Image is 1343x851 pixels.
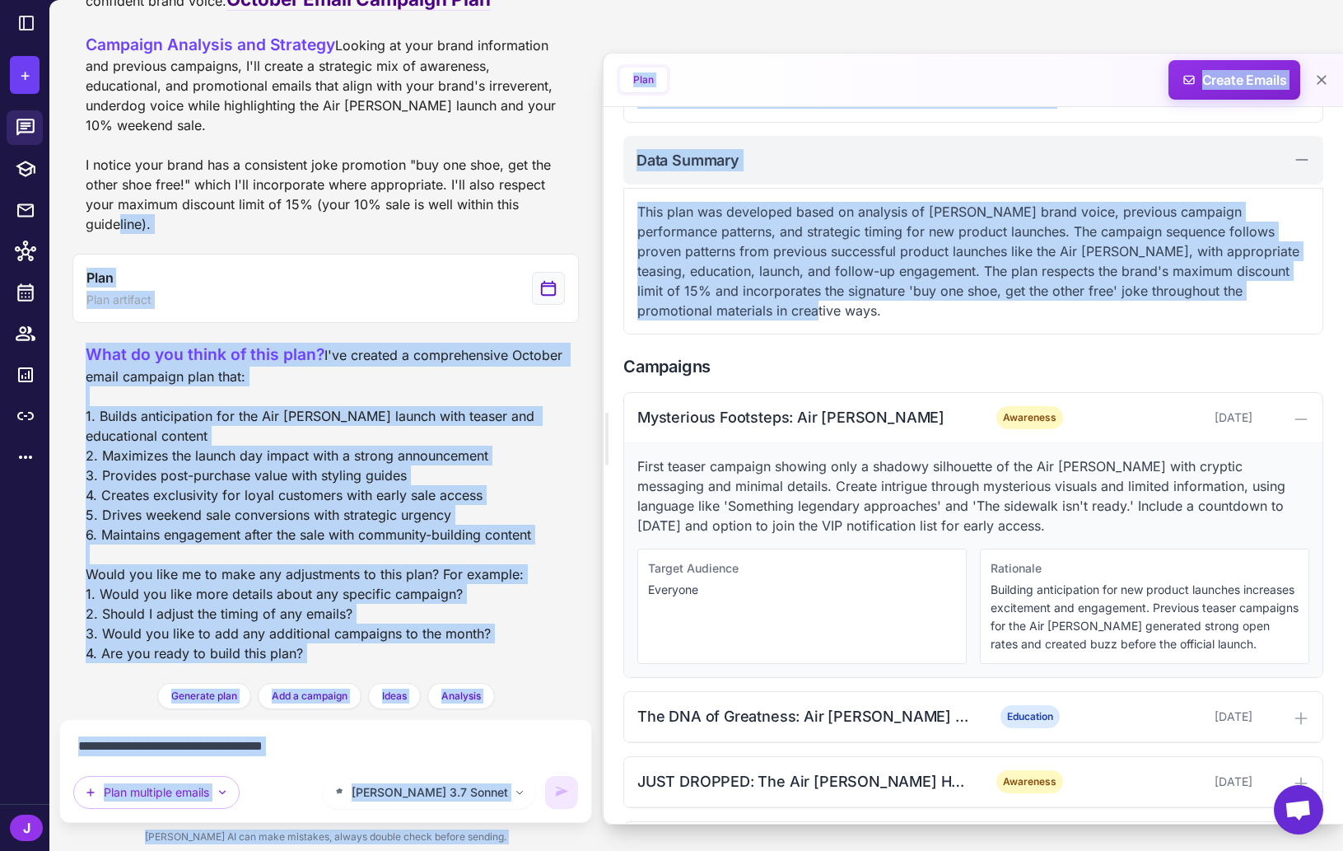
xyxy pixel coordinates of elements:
span: Awareness [996,770,1063,793]
span: Plan artifact [86,291,152,309]
div: [PERSON_NAME] AI can make mistakes, always double check before sending. [59,823,592,851]
button: [PERSON_NAME] 3.7 Sonnet [323,776,535,809]
div: [DATE] [1089,409,1252,427]
span: Ideas [382,689,407,704]
span: Campaign Analysis and Strategy [86,35,335,54]
button: + [10,56,40,94]
span: Analysis [441,689,481,704]
button: Ideas [368,683,421,709]
span: Education [1000,705,1060,728]
div: The DNA of Greatness: Air [PERSON_NAME] Tech Preview [637,705,970,727]
div: [DATE] [1089,773,1252,791]
h2: Campaigns [623,354,1323,379]
span: Plan [86,268,113,288]
a: Open chat [1274,785,1323,835]
div: I've created a comprehensive October email campaign plan that: 1. Builds anticipation for the Air... [86,343,566,663]
button: Generate plan [157,683,251,709]
div: Mysterious Footsteps: Air [PERSON_NAME] [637,406,970,428]
span: What do you think of this plan? [86,344,324,364]
span: Create Emails [1163,60,1307,100]
span: [PERSON_NAME] 3.7 Sonnet [352,783,508,802]
span: Generate plan [171,689,237,704]
div: J [10,815,43,841]
button: View generated Plan [72,254,579,323]
p: First teaser campaign showing only a shadowy silhouette of the Air [PERSON_NAME] with cryptic mes... [637,456,1309,535]
span: Add a campaign [272,689,347,704]
span: Awareness [996,406,1063,429]
button: Plan [620,68,667,92]
div: Target Audience [648,559,956,577]
button: Analysis [427,683,495,709]
h2: Data Summary [637,149,739,171]
span: + [20,63,30,87]
button: Create Emails [1168,60,1300,100]
div: JUST DROPPED: The Air [PERSON_NAME] Has Landed [637,770,970,793]
button: Plan multiple emails [73,776,240,809]
div: Rationale [991,559,1299,577]
p: This plan was developed based on analysis of [PERSON_NAME] brand voice, previous campaign perform... [637,202,1309,320]
button: Add a campaign [258,683,361,709]
p: Everyone [648,581,956,599]
p: Building anticipation for new product launches increases excitement and engagement. Previous teas... [991,581,1299,653]
div: [DATE] [1089,708,1252,726]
